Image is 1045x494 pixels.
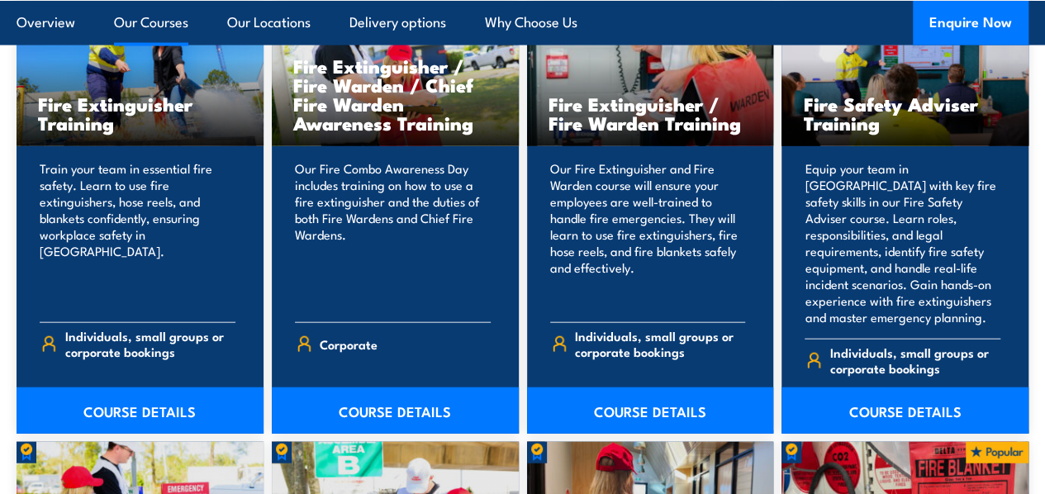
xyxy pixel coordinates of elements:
[527,387,774,434] a: COURSE DETAILS
[293,56,497,132] h3: Fire Extinguisher / Fire Warden / Chief Fire Warden Awareness Training
[65,328,235,359] span: Individuals, small groups or corporate bookings
[272,387,519,434] a: COURSE DETAILS
[805,160,1000,325] p: Equip your team in [GEOGRAPHIC_DATA] with key fire safety skills in our Fire Safety Adviser cours...
[575,328,745,359] span: Individuals, small groups or corporate bookings
[781,387,1028,434] a: COURSE DETAILS
[549,94,753,132] h3: Fire Extinguisher / Fire Warden Training
[550,160,746,309] p: Our Fire Extinguisher and Fire Warden course will ensure your employees are well-trained to handl...
[830,344,1000,376] span: Individuals, small groups or corporate bookings
[295,160,491,309] p: Our Fire Combo Awareness Day includes training on how to use a fire extinguisher and the duties o...
[40,160,235,309] p: Train your team in essential fire safety. Learn to use fire extinguishers, hose reels, and blanke...
[17,387,264,434] a: COURSE DETAILS
[38,94,242,132] h3: Fire Extinguisher Training
[320,331,378,357] span: Corporate
[803,94,1007,132] h3: Fire Safety Adviser Training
